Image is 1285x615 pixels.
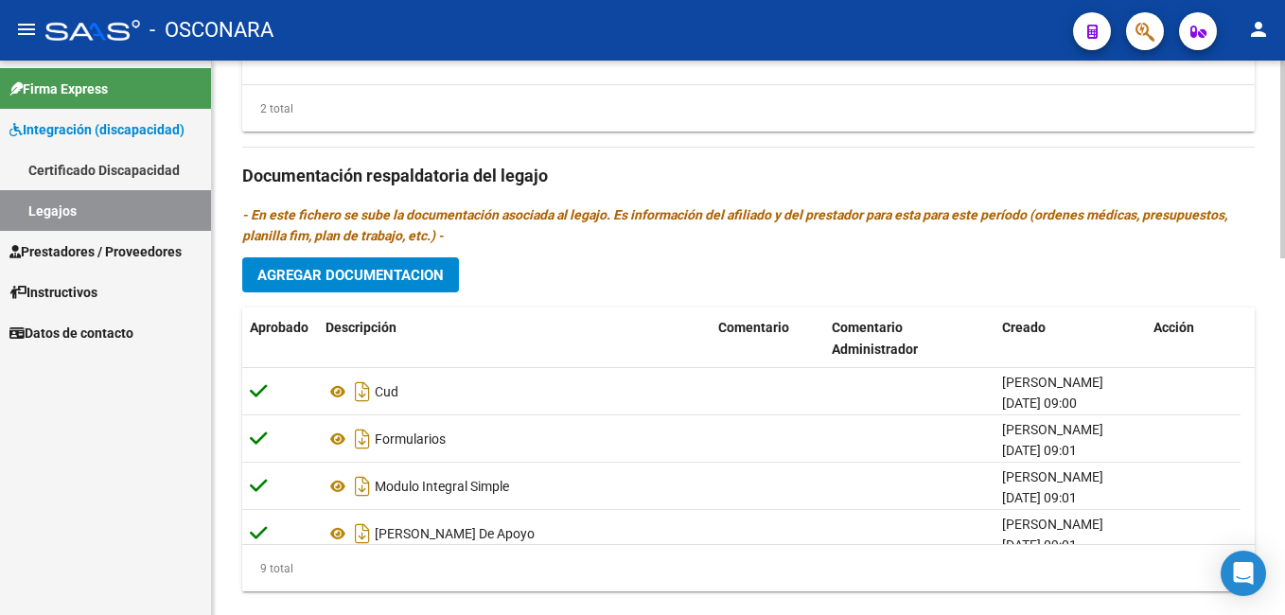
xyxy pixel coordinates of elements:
span: [DATE] 09:00 [1002,395,1077,411]
i: - En este fichero se sube la documentación asociada al legajo. Es información del afiliado y del ... [242,207,1227,243]
span: [PERSON_NAME] [1002,469,1103,484]
span: Comentario Administrador [832,320,918,357]
span: Aprobado [250,320,308,335]
div: 9 total [242,558,293,579]
i: Descargar documento [350,518,375,549]
div: [PERSON_NAME] De Apoyo [326,518,703,549]
span: Descripción [326,320,396,335]
mat-icon: person [1247,18,1270,41]
div: Open Intercom Messenger [1221,551,1266,596]
div: 2 total [242,98,293,119]
span: Datos de contacto [9,323,133,343]
span: Acción [1153,320,1194,335]
datatable-header-cell: Aprobado [242,307,318,370]
datatable-header-cell: Acción [1146,307,1241,370]
div: Cud [326,377,703,407]
i: Descargar documento [350,424,375,454]
span: [DATE] 09:01 [1002,490,1077,505]
span: Agregar Documentacion [257,267,444,284]
span: [PERSON_NAME] [1002,517,1103,532]
span: Comentario [718,320,789,335]
span: Firma Express [9,79,108,99]
span: [DATE] 09:01 [1002,443,1077,458]
datatable-header-cell: Comentario Administrador [824,307,995,370]
div: Modulo Integral Simple [326,471,703,501]
span: - OSCONARA [150,9,273,51]
span: [DATE] 09:01 [1002,537,1077,553]
mat-icon: menu [15,18,38,41]
span: Prestadores / Proveedores [9,241,182,262]
div: Formularios [326,424,703,454]
datatable-header-cell: Creado [995,307,1146,370]
span: Instructivos [9,282,97,303]
span: [PERSON_NAME] [1002,375,1103,390]
datatable-header-cell: Comentario [711,307,824,370]
datatable-header-cell: Descripción [318,307,711,370]
span: [PERSON_NAME] [1002,422,1103,437]
i: Descargar documento [350,471,375,501]
i: Descargar documento [350,377,375,407]
button: Agregar Documentacion [242,257,459,292]
span: Creado [1002,320,1046,335]
h3: Documentación respaldatoria del legajo [242,163,1255,189]
span: Integración (discapacidad) [9,119,185,140]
